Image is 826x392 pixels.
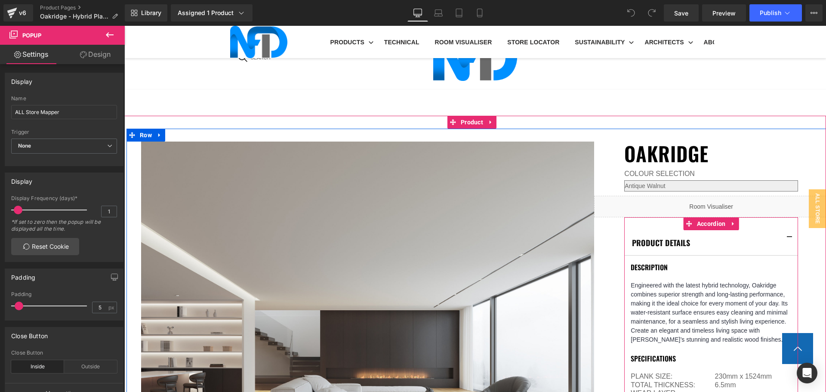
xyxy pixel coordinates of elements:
[252,4,303,28] a: Technical
[674,9,688,18] span: Save
[506,355,590,364] td: TOTAL THICKNESS:
[572,4,609,28] a: About
[506,327,667,338] h3: SPECIFICATIONS
[375,4,443,28] a: Store Locator
[17,7,28,19] div: v6
[443,4,512,28] a: Sustainability
[64,360,117,373] div: Outside
[64,45,126,64] a: Design
[13,103,30,116] span: Row
[178,9,246,17] div: Assigned 1 Product
[506,300,667,318] p: Create an elegant and timeless living space with [PERSON_NAME]’s stunning and realistic wood fini...
[11,219,117,238] div: *If set to zero then the popup will be displayed all the time.​
[11,96,117,102] div: Name
[30,103,41,116] a: Expand / Collapse
[506,255,667,300] p: Engineered with the latest hybrid technology, Oakridge combines superior strength and long-lastin...
[805,4,823,22] button: More
[11,269,35,281] div: Padding
[500,116,584,139] a: Oakridge
[702,4,746,22] a: Preview
[18,142,31,149] b: None
[591,355,744,364] td: 6.5mm
[449,4,469,22] a: Tablet
[11,360,64,373] div: Inside
[11,327,48,340] div: Close Button
[506,236,667,247] h3: DESCRIPTION
[108,305,116,310] span: px
[570,191,604,204] span: Accordion
[508,211,566,222] b: product DETAILS
[11,195,117,201] div: Display Frequency (days)*
[712,9,736,18] span: Preview
[591,364,744,379] td: 0.5mm
[407,4,428,22] a: Desktop
[125,4,167,22] a: New Library
[512,4,571,28] a: Architects
[11,73,32,85] div: Display
[198,4,252,28] a: Products
[760,9,781,16] span: Publish
[334,90,361,103] span: Product
[603,191,614,204] a: Expand / Collapse
[506,364,551,379] span: WEAR LAYER THICKNESS:
[428,4,449,22] a: Laptop
[40,4,125,11] a: Product Pages
[11,129,117,135] div: Trigger
[40,13,108,20] span: Oakridge - Hybrid Plank
[506,346,590,355] td: PLANK SIZE:
[22,32,41,39] span: Popup
[643,4,660,22] button: Redo
[11,238,79,255] a: Reset Cookie
[500,144,674,154] label: Colour Selection
[11,350,117,356] div: Close Button
[11,173,32,185] div: Display
[3,4,33,22] a: v6
[361,90,372,103] a: Expand / Collapse
[302,4,375,28] a: Room Visualiser
[797,363,817,383] div: Open Intercom Messenger
[749,4,802,22] button: Publish
[11,291,117,297] div: Padding
[591,346,744,355] td: 230mm x 1524mm
[141,9,161,17] span: Library
[623,4,640,22] button: Undo
[469,4,490,22] a: Mobile
[667,164,702,202] span: ALL Store Mapper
